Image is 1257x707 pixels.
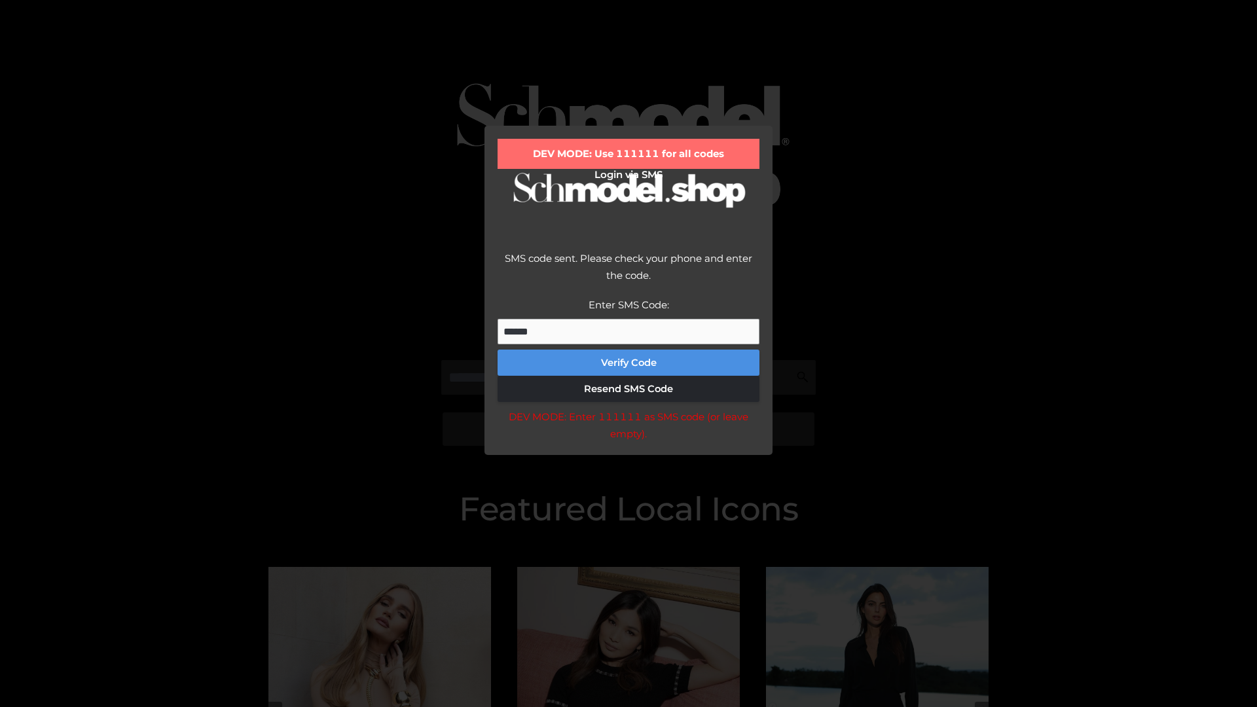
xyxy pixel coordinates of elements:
[498,169,759,181] h2: Login via SMS
[498,139,759,169] div: DEV MODE: Use 111111 for all codes
[589,299,669,311] label: Enter SMS Code:
[498,250,759,297] div: SMS code sent. Please check your phone and enter the code.
[498,376,759,402] button: Resend SMS Code
[498,408,759,442] div: DEV MODE: Enter 111111 as SMS code (or leave empty).
[498,350,759,376] button: Verify Code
